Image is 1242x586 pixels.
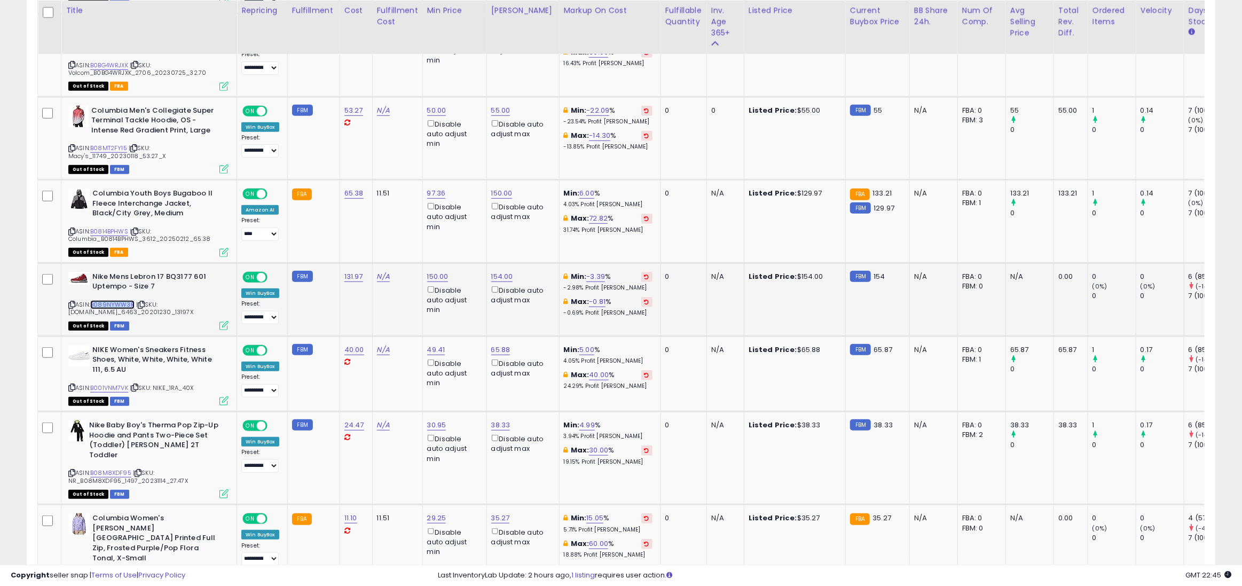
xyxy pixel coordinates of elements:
[68,189,229,256] div: ASIN:
[491,188,513,199] a: 150.00
[91,570,137,580] a: Terms of Use
[377,5,418,27] div: Fulfillment Cost
[564,370,653,390] div: %
[749,271,797,282] b: Listed Price:
[1058,345,1080,355] div: 65.87
[665,189,698,198] div: 0
[90,227,128,236] a: B0814BPHWS
[962,524,997,533] div: FBM: 0
[1141,524,1155,533] small: (0%)
[427,513,446,524] a: 29.25
[66,5,232,16] div: Title
[579,345,594,355] a: 5.00
[68,468,188,485] span: | SKU: NR_B08M8XDF95_1497_20231114_27.47X
[1092,420,1136,430] div: 1
[243,190,257,199] span: ON
[850,189,870,200] small: FBA
[110,82,128,91] span: FBA
[564,539,653,559] div: %
[243,421,257,431] span: ON
[1141,106,1184,115] div: 0.14
[564,48,653,67] div: %
[1141,533,1184,543] div: 0
[962,106,997,115] div: FBA: 0
[564,60,653,67] p: 16.43% Profit [PERSON_NAME]
[850,513,870,525] small: FBA
[962,513,997,523] div: FBA: 0
[962,272,997,282] div: FBA: 0
[1092,524,1107,533] small: (0%)
[427,345,445,355] a: 49.41
[564,272,653,292] div: %
[92,345,222,378] b: NIKE Women's Sneakers Fitness Shoes, White, White, White, White 111, 6.5 AU
[1010,420,1054,430] div: 38.33
[1141,189,1184,198] div: 0.14
[427,284,478,315] div: Disable auto adjust min
[962,355,997,364] div: FBM: 1
[243,346,257,355] span: ON
[1010,272,1046,282] div: N/A
[243,272,257,282] span: ON
[90,144,127,153] a: B08MT2FY15
[564,188,580,198] b: Min:
[962,115,997,125] div: FBM: 3
[1189,420,1232,430] div: 6 (85.71%)
[874,345,892,355] span: 65.87
[564,5,656,16] div: Markup on Cost
[850,419,871,431] small: FBM
[1141,513,1184,523] div: 0
[241,437,279,447] div: Win BuyBox
[491,105,510,116] a: 55.00
[68,165,108,174] span: All listings that are currently out of stock and unavailable for purchase on Amazon
[68,189,90,210] img: 61J3QjSgonL._SL40_.jpg
[491,357,551,378] div: Disable auto adjust max
[564,214,653,233] div: %
[571,105,587,115] b: Min:
[491,420,510,431] a: 38.33
[241,449,279,473] div: Preset:
[564,226,653,234] p: 31.74% Profit [PERSON_NAME]
[1189,272,1232,282] div: 6 (85.71%)
[564,118,653,126] p: -23.54% Profit [PERSON_NAME]
[266,514,283,524] span: OFF
[292,5,335,16] div: Fulfillment
[571,370,589,380] b: Max:
[749,188,797,198] b: Listed Price:
[110,322,129,331] span: FBM
[92,513,222,566] b: Columbia Women's [PERSON_NAME][GEOGRAPHIC_DATA] Printed Full Zip, Frosted Purple/Pop Flora Tonal,...
[711,106,736,115] div: 0
[68,300,193,316] span: | SKU: [DOMAIN_NAME]_6463_20201230_13197X
[1189,364,1232,374] div: 7 (100%)
[427,5,482,16] div: Min Price
[1141,291,1184,301] div: 0
[564,189,653,208] div: %
[564,513,653,533] div: %
[914,189,949,198] div: N/A
[427,105,446,116] a: 50.00
[130,384,193,392] span: | SKU: NIKE_1RA_40X
[344,5,368,16] div: Cost
[1058,106,1080,115] div: 55.00
[749,272,837,282] div: $154.00
[68,61,206,77] span: | SKU: Volcom_B0BG4WRJXK_2706_20230725_32.70
[1141,420,1184,430] div: 0.17
[266,190,283,199] span: OFF
[266,421,283,431] span: OFF
[564,345,580,355] b: Min:
[1196,524,1226,533] small: (-42.86%)
[1189,513,1232,523] div: 4 (57.14%)
[1141,364,1184,374] div: 0
[586,105,609,116] a: -22.09
[344,345,364,355] a: 40.00
[427,188,446,199] a: 97.36
[1196,431,1224,439] small: (-14.29%)
[377,420,390,431] a: N/A
[749,513,837,523] div: $35.27
[68,272,229,329] div: ASIN:
[377,345,390,355] a: N/A
[874,420,893,430] span: 38.33
[68,144,166,160] span: | SKU: Macy's_11749_20230118_53.27_X
[1141,440,1184,450] div: 0
[749,420,797,430] b: Listed Price:
[68,272,90,285] img: 417RGltuS3L._SL40_.jpg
